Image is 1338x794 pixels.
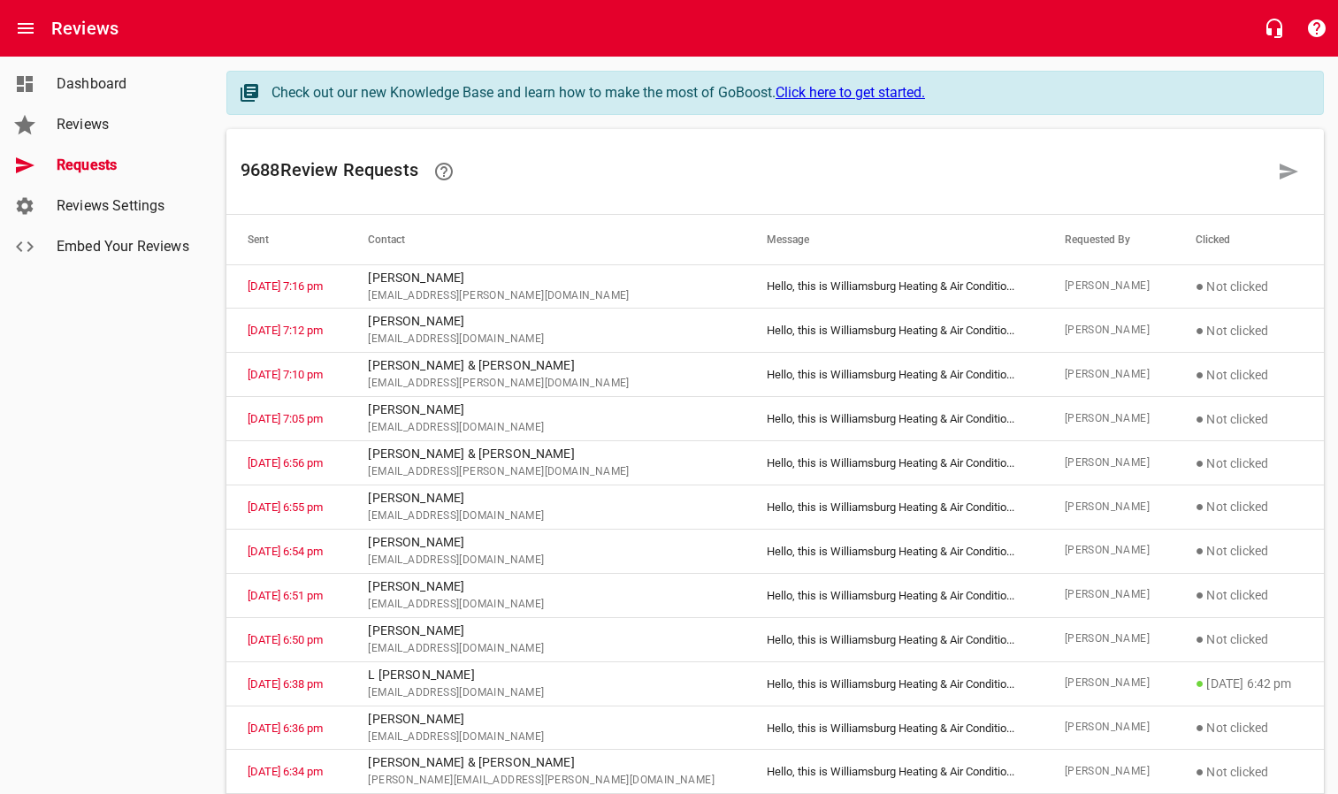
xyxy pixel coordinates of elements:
td: Hello, this is Williamsburg Heating & Air Conditio ... [745,441,1043,485]
span: [PERSON_NAME] [1065,630,1153,648]
p: [PERSON_NAME] [368,710,724,729]
span: ● [1196,366,1204,383]
span: [EMAIL_ADDRESS][DOMAIN_NAME] [368,729,724,746]
span: [PERSON_NAME] [1065,586,1153,604]
p: Not clicked [1196,717,1303,738]
p: Not clicked [1196,364,1303,386]
td: Hello, this is Williamsburg Heating & Air Conditio ... [745,264,1043,309]
td: Hello, this is Williamsburg Heating & Air Conditio ... [745,309,1043,353]
td: Hello, this is Williamsburg Heating & Air Conditio ... [745,706,1043,750]
span: [EMAIL_ADDRESS][DOMAIN_NAME] [368,508,724,525]
a: [DATE] 6:55 pm [248,500,323,514]
span: ● [1196,498,1204,515]
span: [PERSON_NAME][EMAIL_ADDRESS][PERSON_NAME][DOMAIN_NAME] [368,772,724,790]
p: Not clicked [1196,453,1303,474]
span: [EMAIL_ADDRESS][PERSON_NAME][DOMAIN_NAME] [368,287,724,305]
span: ● [1196,278,1204,294]
span: ● [1196,322,1204,339]
span: Requests [57,155,191,176]
span: [PERSON_NAME] [1065,763,1153,781]
p: Not clicked [1196,408,1303,430]
a: [DATE] 6:34 pm [248,765,323,778]
button: Support Portal [1296,7,1338,50]
span: ● [1196,630,1204,647]
span: Reviews Settings [57,195,191,217]
a: [DATE] 6:54 pm [248,545,323,558]
span: [EMAIL_ADDRESS][DOMAIN_NAME] [368,419,724,437]
td: Hello, this is Williamsburg Heating & Air Conditio ... [745,661,1043,706]
a: [DATE] 7:10 pm [248,368,323,381]
span: [EMAIL_ADDRESS][DOMAIN_NAME] [368,640,724,658]
p: Not clicked [1196,320,1303,341]
span: ● [1196,675,1204,691]
p: [PERSON_NAME] & [PERSON_NAME] [368,356,724,375]
a: Click here to get started. [776,84,925,101]
span: [EMAIL_ADDRESS][DOMAIN_NAME] [368,331,724,348]
p: [PERSON_NAME] [368,577,724,596]
span: Embed Your Reviews [57,236,191,257]
button: Open drawer [4,7,47,50]
p: Not clicked [1196,584,1303,606]
div: Check out our new Knowledge Base and learn how to make the most of GoBoost. [271,82,1305,103]
td: Hello, this is Williamsburg Heating & Air Conditio ... [745,573,1043,617]
a: [DATE] 7:16 pm [248,279,323,293]
span: [PERSON_NAME] [1065,542,1153,560]
p: [PERSON_NAME] [368,401,724,419]
th: Contact [347,215,745,264]
p: L [PERSON_NAME] [368,666,724,684]
a: [DATE] 6:38 pm [248,677,323,691]
span: [PERSON_NAME] [1065,499,1153,516]
p: [DATE] 6:42 pm [1196,673,1303,694]
span: [EMAIL_ADDRESS][DOMAIN_NAME] [368,596,724,614]
th: Message [745,215,1043,264]
td: Hello, this is Williamsburg Heating & Air Conditio ... [745,485,1043,530]
td: Hello, this is Williamsburg Heating & Air Conditio ... [745,529,1043,573]
span: Reviews [57,114,191,135]
p: [PERSON_NAME] [368,312,724,331]
p: [PERSON_NAME] & [PERSON_NAME] [368,753,724,772]
p: Not clicked [1196,276,1303,297]
span: ● [1196,719,1204,736]
a: Request a review [1267,150,1310,193]
span: [PERSON_NAME] [1065,278,1153,295]
span: ● [1196,763,1204,780]
span: Dashboard [57,73,191,95]
p: [PERSON_NAME] [368,622,724,640]
a: [DATE] 6:51 pm [248,589,323,602]
span: ● [1196,454,1204,471]
a: [DATE] 6:36 pm [248,721,323,735]
span: ● [1196,542,1204,559]
span: [PERSON_NAME] [1065,410,1153,428]
a: [DATE] 6:50 pm [248,633,323,646]
span: [PERSON_NAME] [1065,366,1153,384]
span: [PERSON_NAME] [1065,322,1153,340]
p: [PERSON_NAME] [368,489,724,508]
td: Hello, this is Williamsburg Heating & Air Conditio ... [745,617,1043,661]
span: [EMAIL_ADDRESS][DOMAIN_NAME] [368,552,724,569]
span: [EMAIL_ADDRESS][DOMAIN_NAME] [368,684,724,702]
span: [EMAIL_ADDRESS][PERSON_NAME][DOMAIN_NAME] [368,375,724,393]
p: Not clicked [1196,761,1303,783]
td: Hello, this is Williamsburg Heating & Air Conditio ... [745,397,1043,441]
span: [EMAIL_ADDRESS][PERSON_NAME][DOMAIN_NAME] [368,463,724,481]
span: ● [1196,586,1204,603]
span: [PERSON_NAME] [1065,675,1153,692]
p: [PERSON_NAME] [368,533,724,552]
span: ● [1196,410,1204,427]
td: Hello, this is Williamsburg Heating & Air Conditio ... [745,353,1043,397]
a: [DATE] 6:56 pm [248,456,323,470]
th: Requested By [1044,215,1174,264]
span: [PERSON_NAME] [1065,719,1153,737]
p: Not clicked [1196,629,1303,650]
th: Clicked [1174,215,1324,264]
h6: 9688 Review Request s [241,150,1267,193]
p: Not clicked [1196,496,1303,517]
span: [PERSON_NAME] [1065,454,1153,472]
p: Not clicked [1196,540,1303,561]
th: Sent [226,215,347,264]
button: Live Chat [1253,7,1296,50]
h6: Reviews [51,14,119,42]
a: [DATE] 7:05 pm [248,412,323,425]
a: [DATE] 7:12 pm [248,324,323,337]
a: Learn how requesting reviews can improve your online presence [423,150,465,193]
